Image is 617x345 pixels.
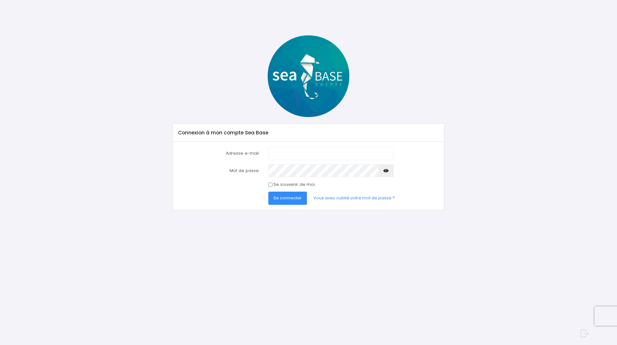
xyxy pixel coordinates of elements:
[174,164,264,177] label: Mot de passe
[273,195,302,201] span: Se connecter
[173,124,444,142] div: Connexion à mon compte Sea Base
[174,147,264,160] label: Adresse e-mail
[308,192,400,204] a: Vous avez oublié votre mot de passe ?
[273,181,315,188] label: Se souvenir de moi
[268,192,307,204] button: Se connecter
